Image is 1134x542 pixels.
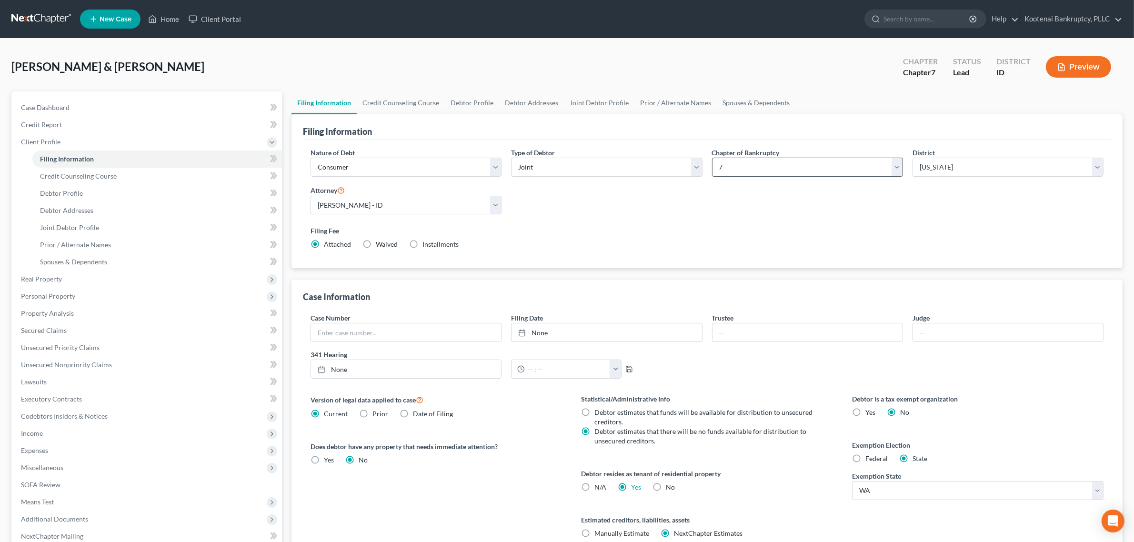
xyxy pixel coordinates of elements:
[712,148,780,158] label: Chapter of Bankruptcy
[512,323,702,341] a: None
[21,498,54,506] span: Means Test
[413,410,453,418] span: Date of Filing
[40,206,93,214] span: Debtor Addresses
[32,219,282,236] a: Joint Debtor Profile
[713,323,903,341] input: --
[311,442,562,452] label: Does debtor have any property that needs immediate attention?
[306,350,707,360] label: 341 Hearing
[581,469,833,479] label: Debtor resides as tenant of residential property
[21,446,48,454] span: Expenses
[40,241,111,249] span: Prior / Alternate Names
[21,326,67,334] span: Secured Claims
[21,343,100,351] span: Unsecured Priority Claims
[21,532,83,540] span: NextChapter Mailing
[525,360,610,378] input: -- : --
[21,361,112,369] span: Unsecured Nonpriority Claims
[865,408,875,416] span: Yes
[581,394,833,404] label: Statistical/Administrative Info
[11,60,204,73] span: [PERSON_NAME] & [PERSON_NAME]
[712,313,734,323] label: Trustee
[594,408,813,426] span: Debtor estimates that funds will be available for distribution to unsecured creditors.
[852,440,1104,450] label: Exemption Election
[900,408,909,416] span: No
[21,481,60,489] span: SOFA Review
[511,148,555,158] label: Type of Debtor
[311,394,562,405] label: Version of legal data applied to case
[32,168,282,185] a: Credit Counseling Course
[594,529,649,537] span: Manually Estimate
[581,515,833,525] label: Estimated creditors, liabilities, assets
[674,529,743,537] span: NextChapter Estimates
[32,151,282,168] a: Filing Information
[931,68,935,77] span: 7
[883,10,971,28] input: Search by name...
[21,429,43,437] span: Income
[21,292,75,300] span: Personal Property
[13,356,282,373] a: Unsecured Nonpriority Claims
[21,412,108,420] span: Codebtors Insiders & Notices
[40,258,107,266] span: Spouses & Dependents
[511,313,543,323] label: Filing Date
[594,483,606,491] span: N/A
[40,155,94,163] span: Filing Information
[13,116,282,133] a: Credit Report
[987,10,1019,28] a: Help
[13,391,282,408] a: Executory Contracts
[184,10,246,28] a: Client Portal
[21,395,82,403] span: Executory Contracts
[13,373,282,391] a: Lawsuits
[852,394,1104,404] label: Debtor is a tax exempt organization
[21,138,60,146] span: Client Profile
[40,172,117,180] span: Credit Counseling Course
[13,476,282,493] a: SOFA Review
[32,185,282,202] a: Debtor Profile
[32,253,282,271] a: Spouses & Dependents
[21,515,88,523] span: Additional Documents
[359,456,368,464] span: No
[324,240,351,248] span: Attached
[21,309,74,317] span: Property Analysis
[324,410,348,418] span: Current
[32,236,282,253] a: Prior / Alternate Names
[1046,56,1111,78] button: Preview
[21,463,63,472] span: Miscellaneous
[953,56,981,67] div: Status
[913,148,935,158] label: District
[21,275,62,283] span: Real Property
[594,427,806,445] span: Debtor estimates that there will be no funds available for distribution to unsecured creditors.
[100,16,131,23] span: New Case
[913,323,1103,341] input: --
[913,454,927,462] span: State
[13,322,282,339] a: Secured Claims
[903,56,938,67] div: Chapter
[865,454,888,462] span: Federal
[913,313,930,323] label: Judge
[422,240,459,248] span: Installments
[445,91,499,114] a: Debtor Profile
[953,67,981,78] div: Lead
[1102,510,1124,532] div: Open Intercom Messenger
[291,91,357,114] a: Filing Information
[40,223,99,231] span: Joint Debtor Profile
[717,91,795,114] a: Spouses & Dependents
[372,410,388,418] span: Prior
[903,67,938,78] div: Chapter
[311,360,501,378] a: None
[21,103,70,111] span: Case Dashboard
[996,56,1031,67] div: District
[357,91,445,114] a: Credit Counseling Course
[21,120,62,129] span: Credit Report
[13,339,282,356] a: Unsecured Priority Claims
[311,323,501,341] input: Enter case number...
[1020,10,1122,28] a: Kootenai Bankruptcy, PLLC
[311,148,355,158] label: Nature of Debt
[634,91,717,114] a: Prior / Alternate Names
[666,483,675,491] span: No
[143,10,184,28] a: Home
[21,378,47,386] span: Lawsuits
[13,99,282,116] a: Case Dashboard
[32,202,282,219] a: Debtor Addresses
[311,226,1104,236] label: Filing Fee
[40,189,83,197] span: Debtor Profile
[564,91,634,114] a: Joint Debtor Profile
